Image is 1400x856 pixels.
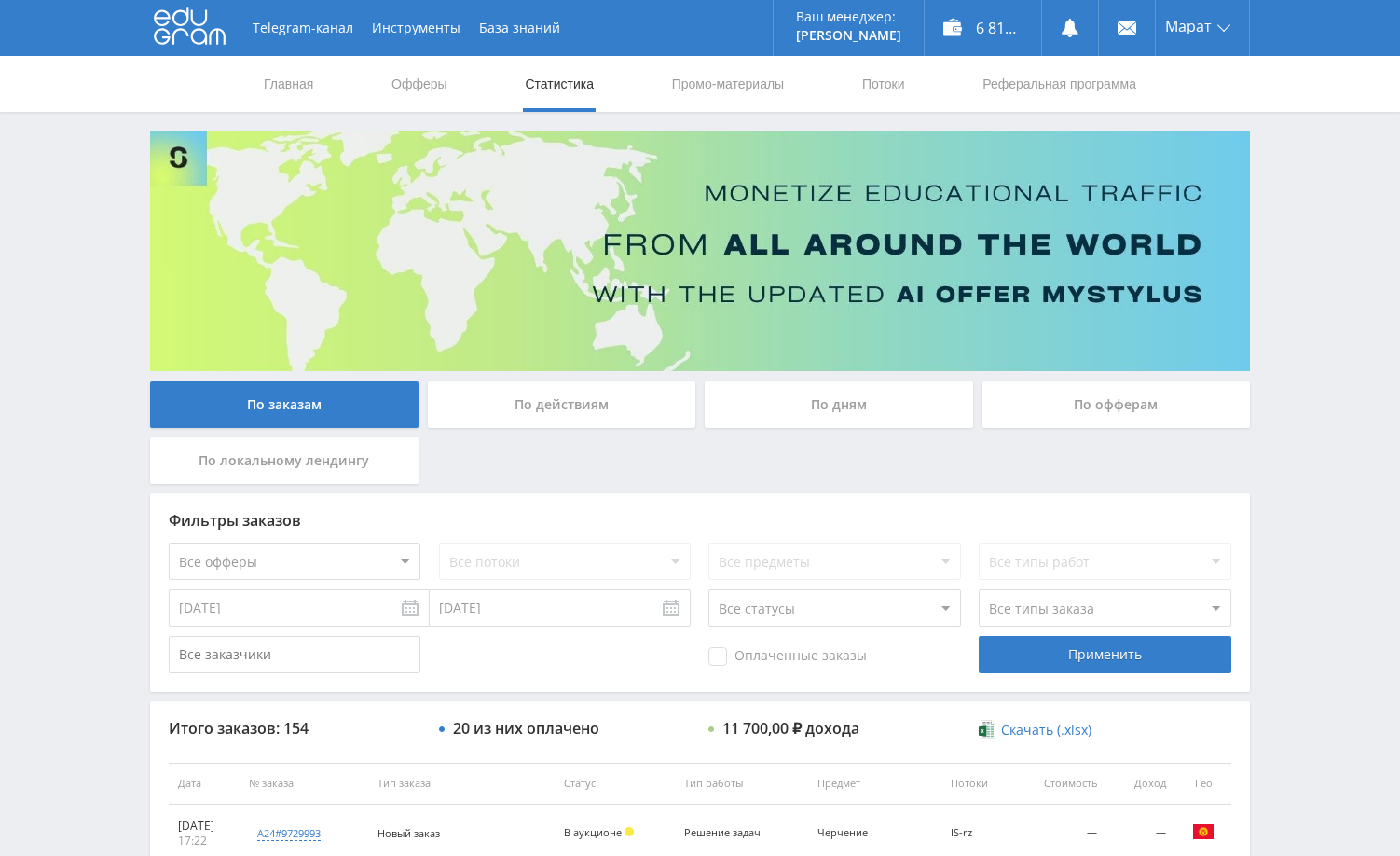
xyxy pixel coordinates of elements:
div: 11 700,00 ₽ дохода [722,720,859,737]
img: Banner [150,131,1250,371]
img: xlsx [979,720,995,739]
span: В аукционе [564,825,622,839]
a: Промо-материалы [670,56,786,112]
a: Скачать (.xlsx) [979,721,1091,739]
div: По локальному лендингу [150,437,419,484]
span: Марат [1165,19,1212,34]
th: Дата [169,763,240,805]
div: 20 из них оплачено [453,720,599,737]
div: [DATE] [178,819,230,834]
p: [PERSON_NAME] [796,28,901,43]
div: Итого заказов: 154 [169,720,420,737]
a: Реферальная программа [981,56,1138,112]
div: Применить [979,636,1230,673]
th: Стоимость [1013,763,1106,805]
span: Холд [625,827,634,836]
th: Доход [1106,763,1175,805]
div: По офферам [982,381,1251,428]
div: 17:22 [178,834,230,849]
span: Оплаченные заказы [708,647,867,666]
div: a24#9729993 [257,826,321,841]
a: Офферы [390,56,449,112]
a: Потоки [860,56,907,112]
th: Тип работы [675,763,808,805]
img: kgz.png [1192,821,1215,843]
th: Предмет [808,763,941,805]
div: Фильтры заказов [169,512,1231,529]
a: Главная [262,56,315,112]
div: По действиям [428,381,696,428]
div: IS-rz [951,827,1005,839]
div: Черчение [817,827,901,839]
span: Скачать (.xlsx) [1001,723,1091,738]
span: Новый заказ [377,826,440,840]
th: № заказа [240,763,367,805]
div: По заказам [150,381,419,428]
th: Потоки [941,763,1014,805]
input: Все заказчики [169,636,420,673]
p: Ваш менеджер: [796,9,901,24]
th: Тип заказа [368,763,555,805]
th: Гео [1175,763,1231,805]
a: Статистика [523,56,596,112]
th: Статус [555,763,676,805]
div: По дням [705,381,973,428]
div: Решение задач [684,827,768,839]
